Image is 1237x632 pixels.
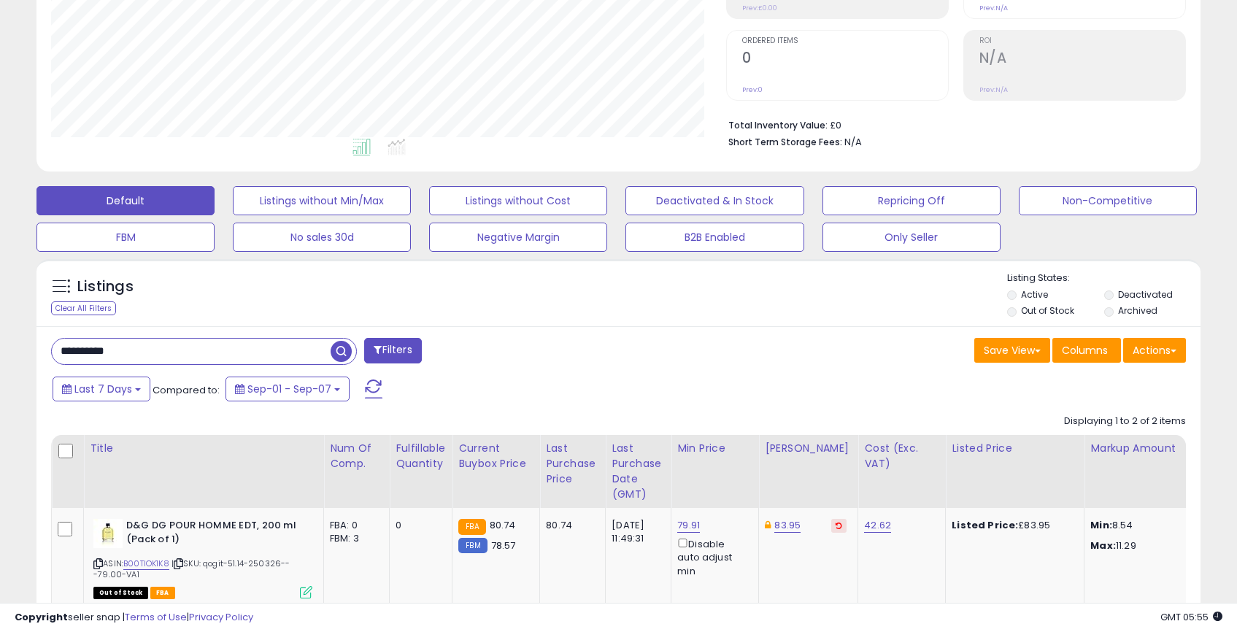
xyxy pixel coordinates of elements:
[677,441,752,456] div: Min Price
[1090,519,1211,532] p: 8.54
[1090,518,1112,532] strong: Min:
[728,136,842,148] b: Short Term Storage Fees:
[93,587,148,599] span: All listings that are currently out of stock and unavailable for purchase on Amazon
[491,539,516,552] span: 78.57
[742,50,948,69] h2: 0
[77,277,134,297] h5: Listings
[53,377,150,401] button: Last 7 Days
[90,441,317,456] div: Title
[1019,186,1197,215] button: Non-Competitive
[546,519,594,532] div: 80.74
[728,115,1175,133] li: £0
[153,383,220,397] span: Compared to:
[247,382,331,396] span: Sep-01 - Sep-07
[952,519,1073,532] div: £83.95
[625,223,804,252] button: B2B Enabled
[822,223,1001,252] button: Only Seller
[330,441,383,471] div: Num of Comp.
[123,558,169,570] a: B00TIOK1K8
[126,519,304,550] b: D&G DG POUR HOMME EDT, 200 ml (Pack of 1)
[1160,610,1222,624] span: 2025-09-15 05:55 GMT
[396,441,446,471] div: Fulfillable Quantity
[233,223,411,252] button: No sales 30d
[1064,415,1186,428] div: Displaying 1 to 2 of 2 items
[1123,338,1186,363] button: Actions
[979,50,1185,69] h2: N/A
[979,37,1185,45] span: ROI
[189,610,253,624] a: Privacy Policy
[742,85,763,94] small: Prev: 0
[93,519,312,597] div: ASIN:
[36,223,215,252] button: FBM
[1090,441,1217,456] div: Markup Amount
[429,223,607,252] button: Negative Margin
[952,441,1078,456] div: Listed Price
[429,186,607,215] button: Listings without Cost
[742,37,948,45] span: Ordered Items
[226,377,350,401] button: Sep-01 - Sep-07
[1007,271,1201,285] p: Listing States:
[1090,539,1116,552] strong: Max:
[93,519,123,548] img: 31UM+9O6kEL._SL40_.jpg
[1062,343,1108,358] span: Columns
[1118,304,1157,317] label: Archived
[546,441,599,487] div: Last Purchase Price
[728,119,828,131] b: Total Inventory Value:
[979,85,1008,94] small: Prev: N/A
[864,518,891,533] a: 42.62
[952,518,1018,532] b: Listed Price:
[330,532,378,545] div: FBM: 3
[1021,304,1074,317] label: Out of Stock
[51,301,116,315] div: Clear All Filters
[1052,338,1121,363] button: Columns
[15,611,253,625] div: seller snap | |
[15,610,68,624] strong: Copyright
[458,441,533,471] div: Current Buybox Price
[36,186,215,215] button: Default
[364,338,421,363] button: Filters
[1090,539,1211,552] p: 11.29
[1118,288,1173,301] label: Deactivated
[150,587,175,599] span: FBA
[974,338,1050,363] button: Save View
[742,4,777,12] small: Prev: £0.00
[74,382,132,396] span: Last 7 Days
[625,186,804,215] button: Deactivated & In Stock
[612,519,660,545] div: [DATE] 11:49:31
[822,186,1001,215] button: Repricing Off
[612,441,665,502] div: Last Purchase Date (GMT)
[1021,288,1048,301] label: Active
[93,558,290,579] span: | SKU: qogit-51.14-250326---79.00-VA1
[765,441,852,456] div: [PERSON_NAME]
[396,519,441,532] div: 0
[490,518,516,532] span: 80.74
[458,538,487,553] small: FBM
[458,519,485,535] small: FBA
[125,610,187,624] a: Terms of Use
[844,135,862,149] span: N/A
[233,186,411,215] button: Listings without Min/Max
[864,441,939,471] div: Cost (Exc. VAT)
[677,518,700,533] a: 79.91
[774,518,801,533] a: 83.95
[979,4,1008,12] small: Prev: N/A
[330,519,378,532] div: FBA: 0
[677,536,747,578] div: Disable auto adjust min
